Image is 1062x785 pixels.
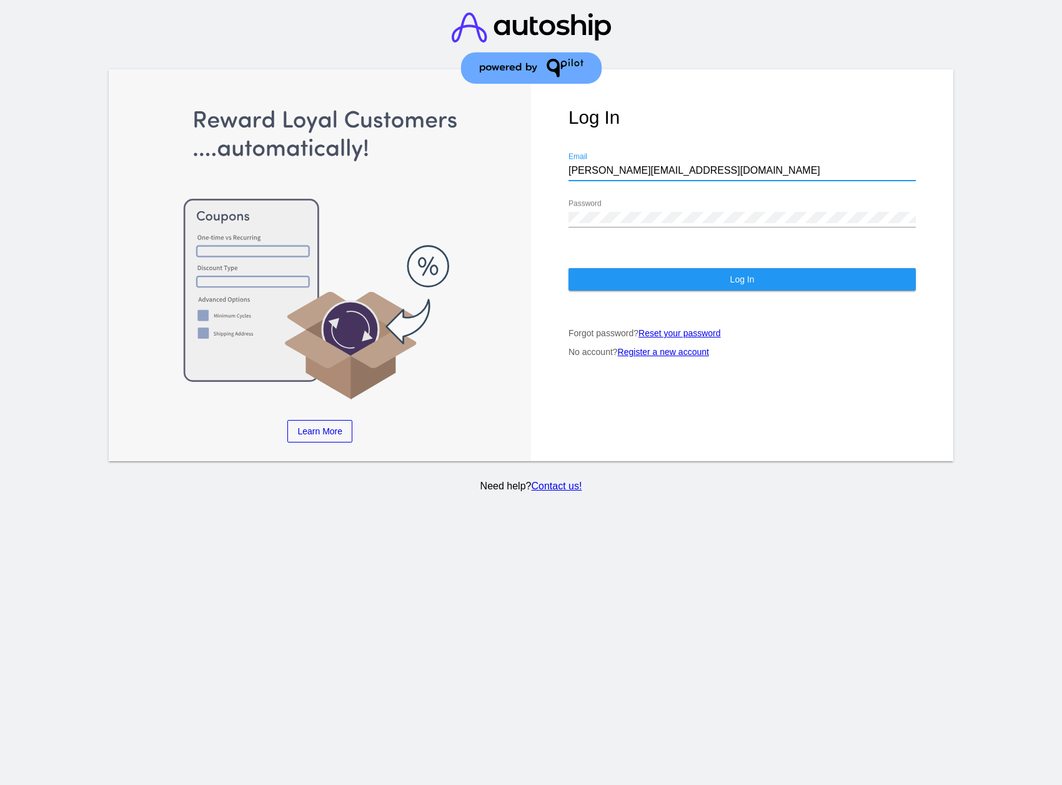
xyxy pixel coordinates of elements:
span: Log In [730,274,755,284]
h1: Log In [568,107,916,128]
span: Learn More [297,426,342,436]
button: Log In [568,268,916,291]
p: Need help? [106,481,956,492]
a: Learn More [287,420,352,442]
a: Reset your password [638,328,721,338]
p: Forgot password? [568,328,916,338]
a: Contact us! [531,481,582,491]
a: Register a new account [618,347,709,357]
input: Email [568,165,916,176]
p: No account? [568,347,916,357]
img: Apply Coupons Automatically to Scheduled Orders with QPilot [146,107,494,401]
